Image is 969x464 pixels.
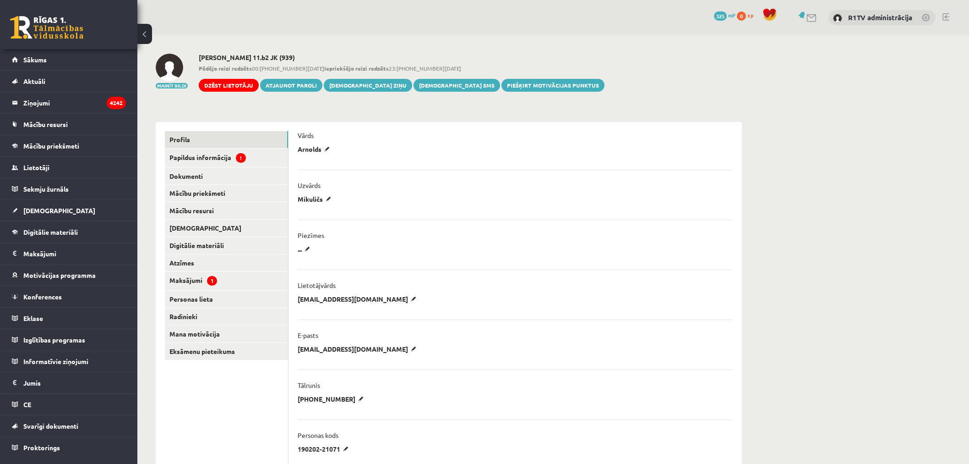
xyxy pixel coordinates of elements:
[199,64,604,72] span: 00:[PHONE_NUMBER][DATE] 23:[PHONE_NUMBER][DATE]
[12,178,126,199] a: Sekmju žurnāls
[199,65,252,72] b: Pēdējo reizi redzēts
[298,145,333,153] p: Arnolds
[23,400,31,409] span: CE
[165,168,288,185] a: Dokumenti
[165,202,288,219] a: Mācību resursi
[165,237,288,254] a: Digitālie materiāli
[298,331,318,339] p: E-pasts
[298,245,313,253] p: ...
[848,13,912,22] a: R1TV administrācija
[728,11,735,19] span: mP
[23,206,95,215] span: [DEMOGRAPHIC_DATA]
[12,415,126,436] a: Svarīgi dokumenti
[12,221,126,243] a: Digitālie materiāli
[12,286,126,307] a: Konferences
[23,55,47,64] span: Sākums
[501,79,604,92] a: Piešķirt motivācijas punktus
[165,149,288,167] a: Papildus informācija!
[23,293,62,301] span: Konferences
[298,345,419,353] p: [EMAIL_ADDRESS][DOMAIN_NAME]
[298,395,367,403] p: [PHONE_NUMBER]
[199,79,259,92] a: Dzēst lietotāju
[165,291,288,308] a: Personas lieta
[260,79,322,92] a: Atjaunot paroli
[23,163,49,171] span: Lietotāji
[12,92,126,113] a: Ziņojumi4242
[12,308,126,329] a: Eklase
[236,153,246,163] span: !
[23,92,126,113] legend: Ziņojumi
[298,181,321,189] p: Uzvārds
[165,271,288,290] a: Maksājumi1
[165,326,288,342] a: Mana motivācija
[12,265,126,286] a: Motivācijas programma
[737,11,758,19] a: 0 xp
[12,351,126,372] a: Informatīvie ziņojumi
[324,65,389,72] b: Iepriekšējo reizi redzēts
[23,443,60,452] span: Proktorings
[165,308,288,325] a: Radinieki
[714,11,735,19] a: 325 mP
[23,243,126,264] legend: Maksājumi
[324,79,412,92] a: [DEMOGRAPHIC_DATA] ziņu
[23,314,43,322] span: Eklase
[23,271,96,279] span: Motivācijas programma
[747,11,753,19] span: xp
[12,437,126,458] a: Proktorings
[737,11,746,21] span: 0
[298,381,320,389] p: Tālrunis
[298,231,324,239] p: Piezīmes
[156,54,183,81] img: Arnolds Mikuličs
[165,185,288,202] a: Mācību priekšmeti
[23,379,41,387] span: Jumis
[12,243,126,264] a: Maksājumi
[12,372,126,393] a: Jumis
[23,336,85,344] span: Izglītības programas
[165,220,288,237] a: [DEMOGRAPHIC_DATA]
[107,97,126,109] i: 4242
[23,185,69,193] span: Sekmju žurnāls
[298,195,334,203] p: Mikuličs
[298,281,336,289] p: Lietotājvārds
[12,329,126,350] a: Izglītības programas
[23,228,78,236] span: Digitālie materiāli
[207,276,217,286] span: 1
[12,71,126,92] a: Aktuāli
[833,14,842,23] img: R1TV administrācija
[12,200,126,221] a: [DEMOGRAPHIC_DATA]
[23,142,79,150] span: Mācību priekšmeti
[165,254,288,271] a: Atzīmes
[10,16,83,39] a: Rīgas 1. Tālmācības vidusskola
[298,445,352,453] p: 190202-21071
[714,11,727,21] span: 325
[414,79,500,92] a: [DEMOGRAPHIC_DATA] SMS
[165,131,288,148] a: Profils
[12,49,126,70] a: Sākums
[12,394,126,415] a: CE
[199,54,604,61] h2: [PERSON_NAME] 11.b2 JK (939)
[12,135,126,156] a: Mācību priekšmeti
[12,157,126,178] a: Lietotāji
[12,114,126,135] a: Mācību resursi
[165,343,288,360] a: Eksāmenu pieteikums
[156,83,188,88] button: Mainīt bildi
[23,357,88,365] span: Informatīvie ziņojumi
[298,431,338,439] p: Personas kods
[23,120,68,128] span: Mācību resursi
[23,77,45,85] span: Aktuāli
[23,422,78,430] span: Svarīgi dokumenti
[298,131,314,139] p: Vārds
[298,295,419,303] p: [EMAIL_ADDRESS][DOMAIN_NAME]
